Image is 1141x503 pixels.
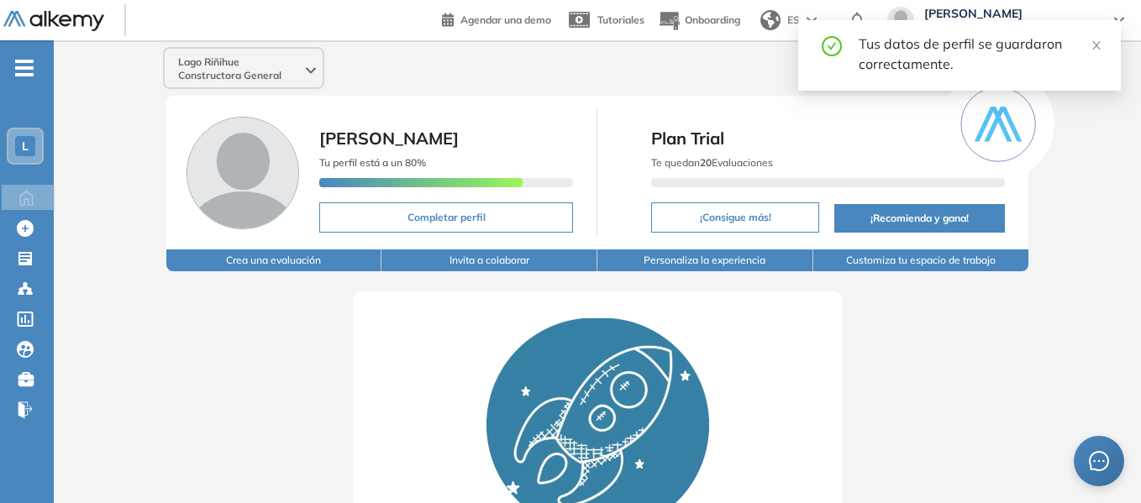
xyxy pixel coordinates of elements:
span: Te quedan Evaluaciones [651,156,773,169]
span: close [1091,39,1102,51]
button: Onboarding [658,3,740,39]
span: Plan Trial [651,126,1005,151]
button: Completar perfil [319,202,574,233]
span: Onboarding [685,13,740,26]
img: world [760,10,781,30]
img: Foto de perfil [187,117,299,229]
span: check-circle [822,34,842,56]
span: Lago Riñihue Constructora General [178,55,302,82]
span: ES [787,13,800,28]
div: Tus datos de perfil se guardaron correctamente. [859,34,1101,74]
button: Personaliza la experiencia [597,249,813,271]
img: arrow [807,17,817,24]
span: [PERSON_NAME] [924,7,1097,20]
img: Logo [3,11,104,32]
span: [PERSON_NAME] [319,128,459,149]
span: Tutoriales [597,13,644,26]
span: message [1088,450,1109,471]
button: Customiza tu espacio de trabajo [813,249,1029,271]
span: L [22,139,29,153]
a: Agendar una demo [442,8,551,29]
i: - [15,66,34,70]
button: Invita a colaborar [381,249,597,271]
span: Tu perfil está a un 80% [319,156,426,169]
b: 20 [700,156,712,169]
button: ¡Recomienda y gana! [834,204,1005,233]
button: Crea una evaluación [166,249,382,271]
span: Agendar una demo [460,13,551,26]
button: ¡Consigue más! [651,202,819,233]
